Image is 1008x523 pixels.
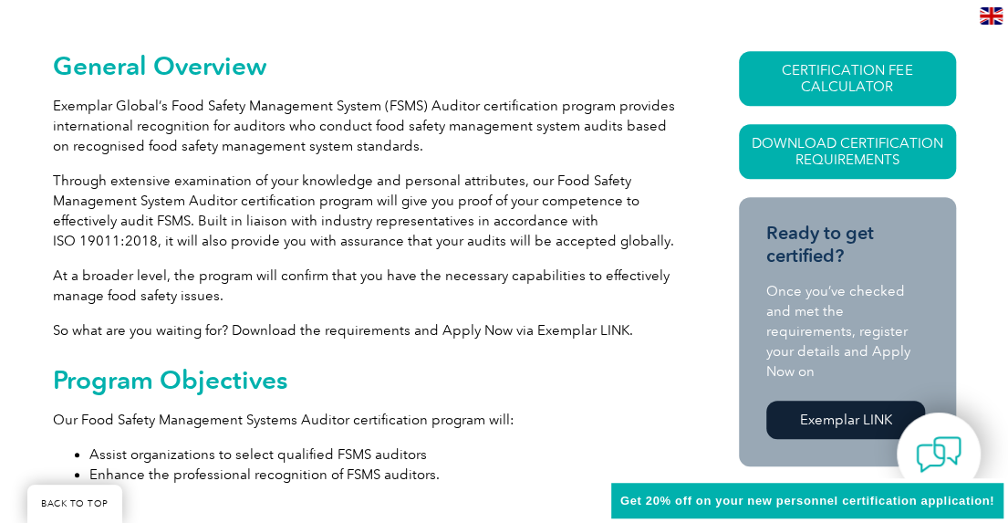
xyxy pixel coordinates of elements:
p: Through extensive examination of your knowledge and personal attributes, our Food Safety Manageme... [53,171,685,251]
li: Enhance the professional recognition of FSMS auditors. [89,465,685,485]
p: Our Food Safety Management Systems Auditor certification program will: [53,410,685,430]
h2: Program Objectives [53,365,685,394]
h3: Ready to get certified? [766,222,929,267]
img: en [980,7,1003,25]
p: Once you’ve checked and met the requirements, register your details and Apply Now on [766,281,929,382]
p: Exemplar Global’s Food Safety Management System (FSMS) Auditor certification program provides int... [53,96,685,156]
p: At a broader level, the program will confirm that you have the necessary capabilities to effectiv... [53,266,685,306]
p: So what are you waiting for? Download the requirements and Apply Now via Exemplar LINK. [53,320,685,340]
span: Get 20% off on your new personnel certification application! [620,494,994,507]
a: Download Certification Requirements [739,124,956,179]
img: contact-chat.png [916,432,961,477]
a: CERTIFICATION FEE CALCULATOR [739,51,956,106]
a: BACK TO TOP [27,485,122,523]
li: Assist organizations to select qualified FSMS auditors [89,445,685,465]
a: Exemplar LINK [766,401,925,439]
h2: General Overview [53,51,685,80]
